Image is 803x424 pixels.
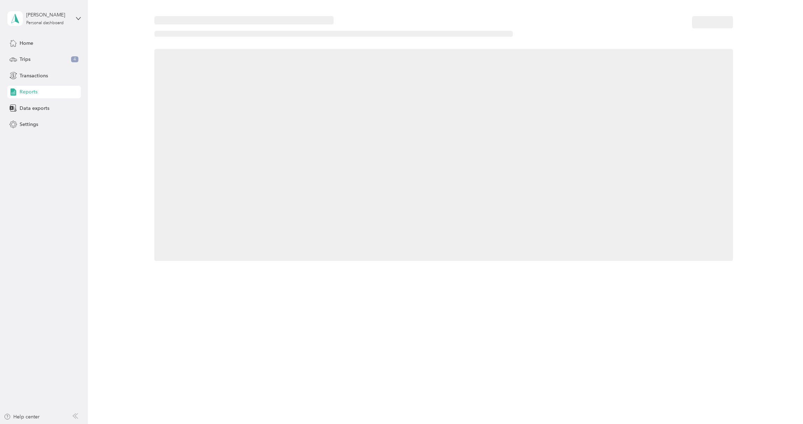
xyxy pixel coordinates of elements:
[4,413,40,421] button: Help center
[20,56,30,63] span: Trips
[20,88,37,96] span: Reports
[20,40,33,47] span: Home
[764,385,803,424] iframe: Everlance-gr Chat Button Frame
[20,121,38,128] span: Settings
[71,56,78,63] span: 4
[26,21,64,25] div: Personal dashboard
[20,72,48,79] span: Transactions
[20,105,49,112] span: Data exports
[26,11,70,19] div: [PERSON_NAME]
